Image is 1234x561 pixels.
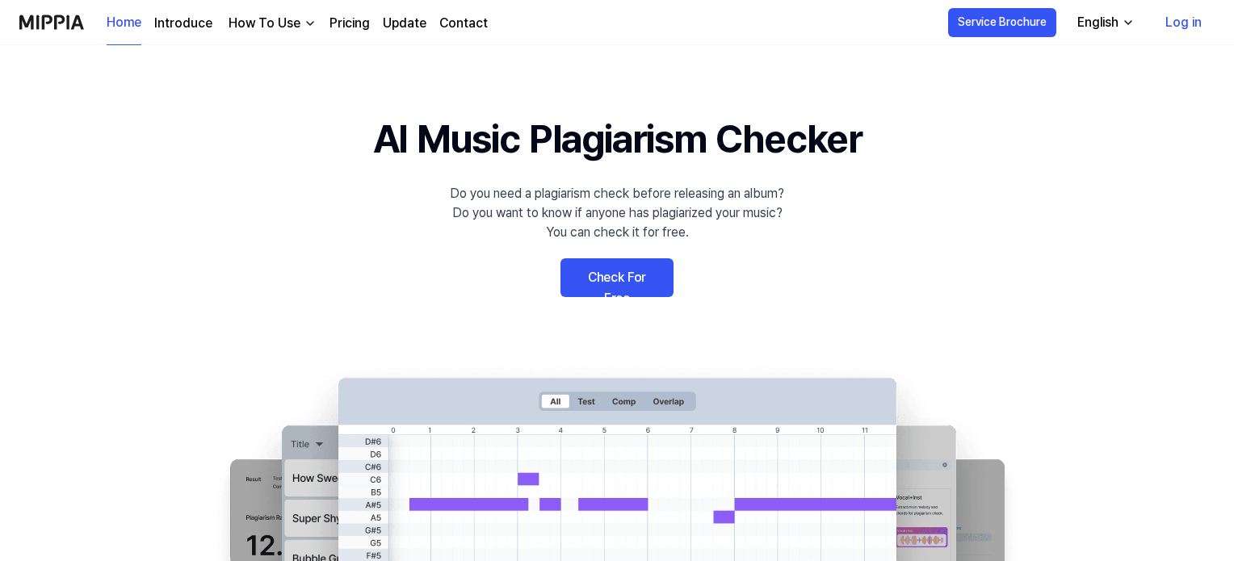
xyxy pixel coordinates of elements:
div: English [1074,13,1122,32]
h1: AI Music Plagiarism Checker [373,110,862,168]
img: down [304,17,317,30]
a: Update [383,14,426,33]
button: English [1064,6,1144,39]
a: Introduce [154,14,212,33]
a: Home [107,1,141,45]
button: Service Brochure [948,8,1056,37]
a: Pricing [329,14,370,33]
button: How To Use [225,14,317,33]
div: Do you need a plagiarism check before releasing an album? Do you want to know if anyone has plagi... [450,184,784,242]
a: Check For Free [560,258,674,297]
a: Contact [439,14,488,33]
div: How To Use [225,14,304,33]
